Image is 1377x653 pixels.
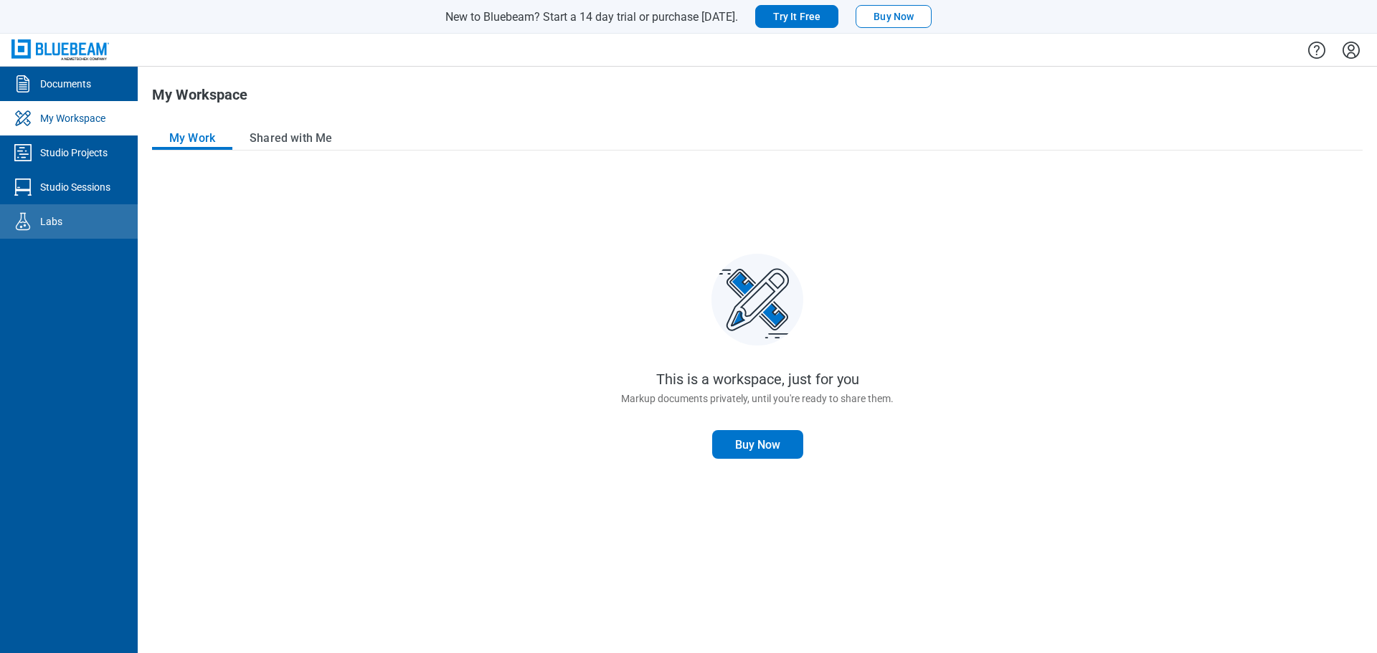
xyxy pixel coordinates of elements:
[1340,38,1363,62] button: Settings
[11,176,34,199] svg: Studio Sessions
[152,127,232,150] button: My Work
[40,111,105,125] div: My Workspace
[11,210,34,233] svg: Labs
[755,5,839,28] button: Try It Free
[656,371,859,387] p: This is a workspace, just for you
[712,430,803,459] a: Buy Now
[856,5,932,28] button: Buy Now
[621,393,894,416] p: Markup documents privately, until you're ready to share them.
[40,146,108,160] div: Studio Projects
[40,77,91,91] div: Documents
[11,107,34,130] svg: My Workspace
[152,87,247,110] h1: My Workspace
[11,72,34,95] svg: Documents
[40,180,110,194] div: Studio Sessions
[11,141,34,164] svg: Studio Projects
[445,10,738,24] span: New to Bluebeam? Start a 14 day trial or purchase [DATE].
[40,214,62,229] div: Labs
[11,39,109,60] img: Bluebeam, Inc.
[232,127,349,150] button: Shared with Me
